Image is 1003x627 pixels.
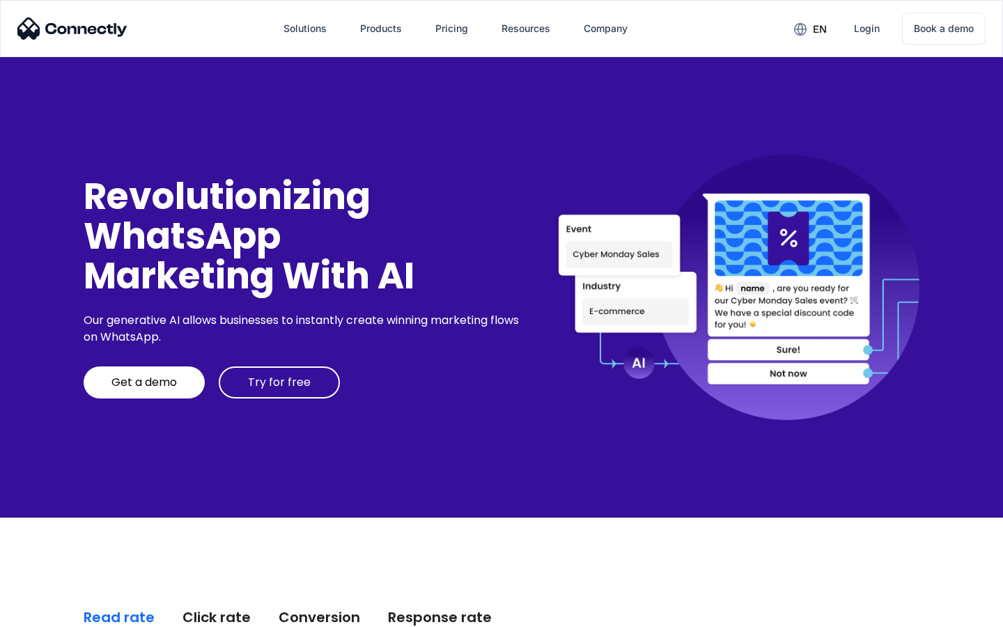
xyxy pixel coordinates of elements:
div: Get a demo [111,376,177,389]
a: Book a demo [902,13,986,45]
div: Products [360,19,402,38]
div: Click rate [182,607,251,627]
div: Pricing [435,19,468,38]
div: Conversion [279,607,360,627]
div: Company [584,19,628,38]
div: Login [854,19,880,38]
div: Try for free [248,376,311,389]
div: Response rate [388,607,492,627]
a: Login [843,12,891,45]
div: en [813,20,827,39]
div: Revolutionizing WhatsApp Marketing With AI [84,176,524,296]
div: Resources [501,19,550,38]
img: Connectly Logo [17,17,127,40]
a: Pricing [424,12,479,45]
div: Solutions [283,19,327,38]
div: Our generative AI allows businesses to instantly create winning marketing flows on WhatsApp. [84,312,524,346]
div: Read rate [84,607,155,627]
a: Try for free [219,366,340,398]
a: Get a demo [84,366,205,398]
